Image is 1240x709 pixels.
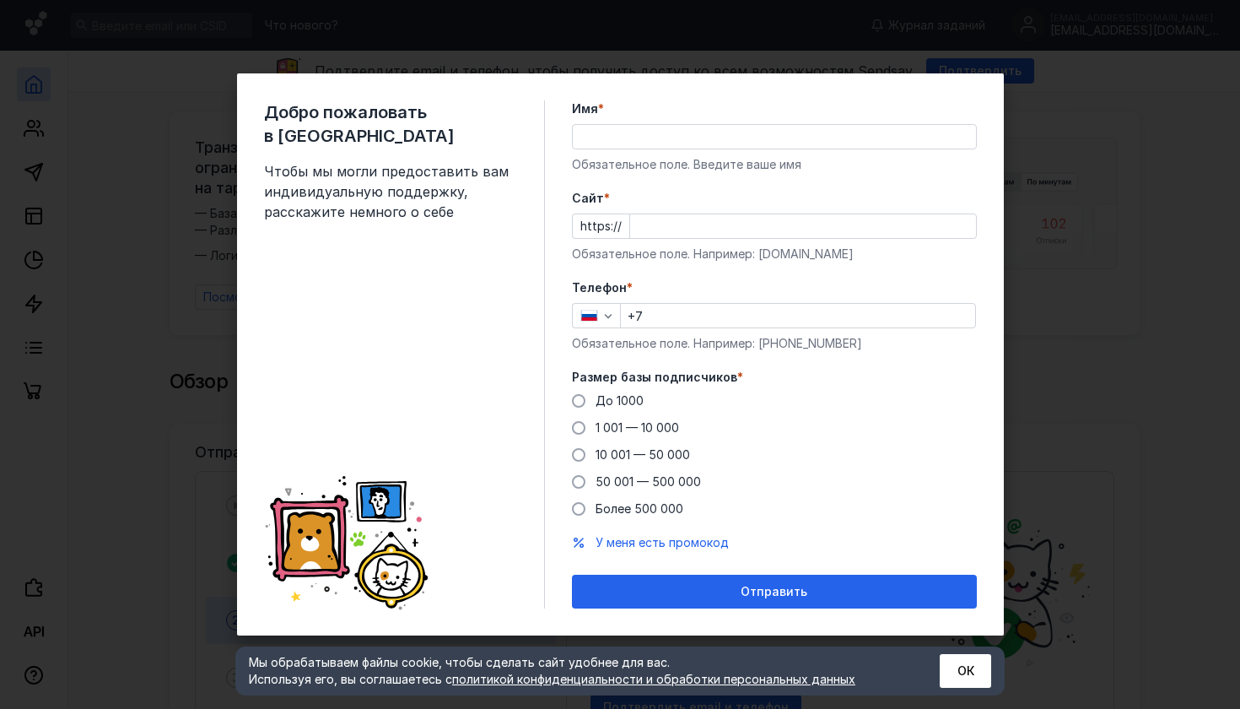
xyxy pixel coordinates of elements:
[264,100,517,148] span: Добро пожаловать в [GEOGRAPHIC_DATA]
[572,279,627,296] span: Телефон
[940,654,991,688] button: ОК
[572,190,604,207] span: Cайт
[596,474,701,489] span: 50 001 — 500 000
[596,420,679,435] span: 1 001 — 10 000
[572,335,977,352] div: Обязательное поле. Например: [PHONE_NUMBER]
[596,535,729,549] span: У меня есть промокод
[249,654,898,688] div: Мы обрабатываем файлы cookie, чтобы сделать сайт удобнее для вас. Используя его, вы соглашаетесь c
[572,156,977,173] div: Обязательное поле. Введите ваше имя
[596,501,683,516] span: Более 500 000
[596,393,644,408] span: До 1000
[572,246,977,262] div: Обязательное поле. Например: [DOMAIN_NAME]
[452,672,855,686] a: политикой конфиденциальности и обработки персональных данных
[572,575,977,609] button: Отправить
[264,161,517,222] span: Чтобы мы могли предоставить вам индивидуальную поддержку, расскажите немного о себе
[596,447,690,462] span: 10 001 — 50 000
[572,369,737,386] span: Размер базы подписчиков
[596,534,729,551] button: У меня есть промокод
[572,100,598,117] span: Имя
[741,585,807,599] span: Отправить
